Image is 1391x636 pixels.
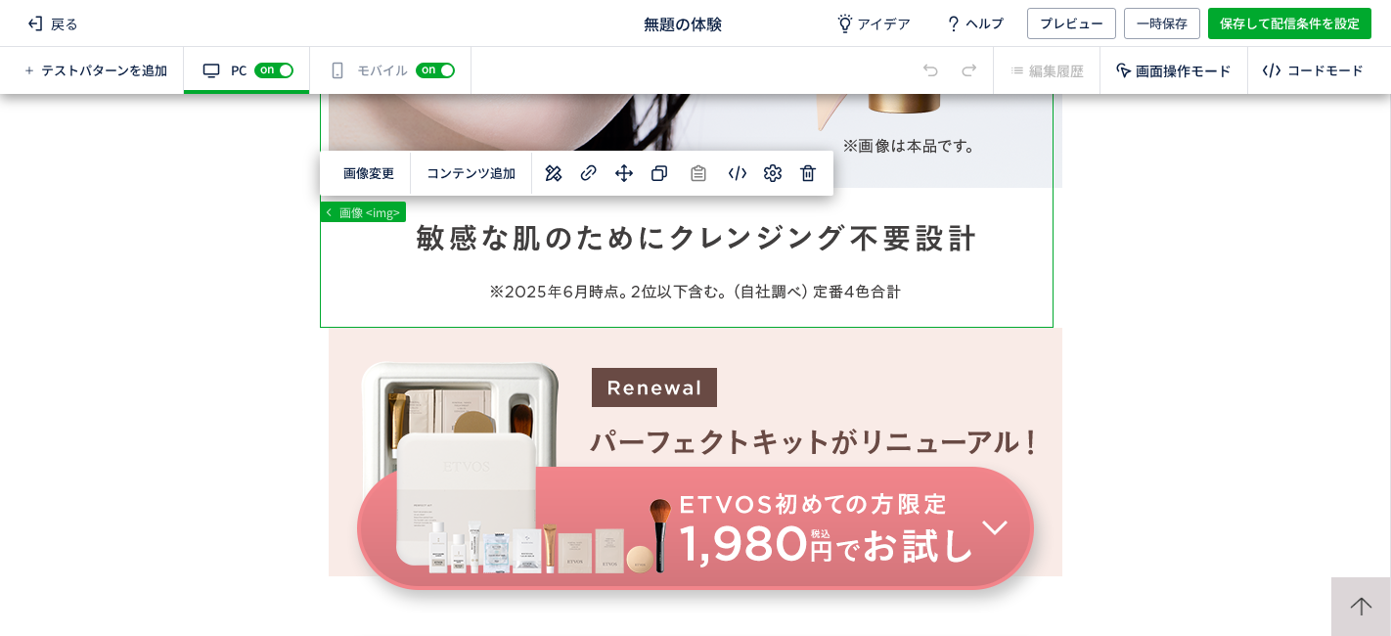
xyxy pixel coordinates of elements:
img: Renewal パーフェクトキットがリニューアル! メイクの下の素肌まで輝く、みずみずしいツヤ肌体感 [329,234,1062,482]
span: 保存して配信条件を設定 [1220,8,1360,39]
a: ヘルプ [926,8,1019,39]
button: コンテンツ追加 [415,159,527,189]
span: on [422,63,435,74]
button: プレビュー [1027,8,1116,39]
span: 画面操作モード [1136,61,1232,80]
span: ヘルプ [965,8,1004,39]
span: 無題の体験 [644,12,722,34]
div: コードモード [1287,62,1364,80]
span: 一時保存 [1137,8,1188,39]
button: 一時保存 [1124,8,1200,39]
span: アイデア [857,14,911,33]
span: 画像 <img> [336,204,404,220]
button: 画像変更 [332,159,406,189]
span: 戻る [20,8,86,39]
span: 編集履歴 [1029,61,1084,80]
span: プレビュー [1040,8,1103,39]
button: 保存して配信条件を設定 [1208,8,1371,39]
img: ETVOS初めての方限定 1,980円 税込 でお試し [329,329,1062,542]
span: on [260,63,274,74]
span: テストパターンを追加 [41,62,167,80]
